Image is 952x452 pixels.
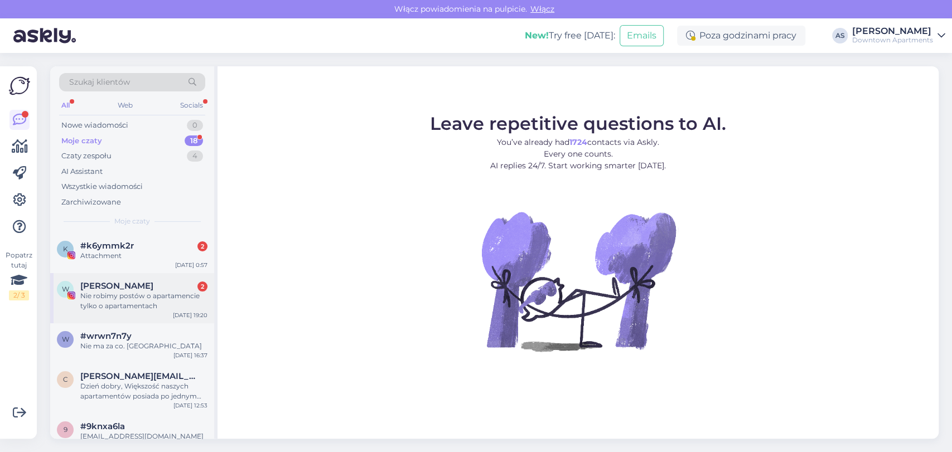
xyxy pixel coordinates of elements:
[525,29,615,42] div: Try free [DATE]:
[832,28,848,43] div: AS
[80,241,134,251] span: #k6ymmk2r
[9,290,29,300] div: 2 / 3
[197,281,207,291] div: 2
[478,181,679,381] img: No Chat active
[197,241,207,251] div: 2
[173,351,207,359] div: [DATE] 16:37
[677,26,805,46] div: Poza godzinami pracy
[63,375,68,383] span: c
[173,401,207,410] div: [DATE] 12:53
[61,197,121,208] div: Zarchiwizowane
[80,281,153,291] span: Wojciech Ratajski
[69,76,130,88] span: Szukaj klientów
[525,30,549,41] b: New!
[80,381,207,401] div: Dzień dobry, Większość naszych apartamentów posiada po jednym przypisanym miejscu parkingowym - n...
[61,150,112,162] div: Czaty zespołu
[80,291,207,311] div: Nie robimy postów o apartamencie tylko o apartamentach
[80,431,207,441] div: [EMAIL_ADDRESS][DOMAIN_NAME]
[59,98,72,113] div: All
[63,245,68,253] span: k
[80,421,125,431] span: #9knxa6la
[62,285,69,293] span: W
[80,331,132,341] span: #wrwn7n7y
[187,120,203,131] div: 0
[61,135,102,147] div: Moje czaty
[173,311,207,319] div: [DATE] 19:20
[80,341,207,351] div: Nie ma za co. [GEOGRAPHIC_DATA]
[61,166,103,177] div: AI Assistant
[62,335,69,343] span: w
[61,181,143,192] div: Wszystkie wiadomości
[852,27,945,45] a: [PERSON_NAME]Downtown Apartments
[430,137,726,172] p: You’ve already had contacts via Askly. Every one counts. AI replies 24/7. Start working smarter [...
[185,135,203,147] div: 18
[175,261,207,269] div: [DATE] 0:57
[115,98,135,113] div: Web
[61,120,128,131] div: Nowe wiadomości
[569,137,587,147] b: 1724
[9,250,29,300] div: Popatrz tutaj
[114,216,150,226] span: Moje czaty
[80,371,196,381] span: ciarkowska.magdalena@gmail.com
[178,98,205,113] div: Socials
[9,75,30,96] img: Askly Logo
[187,150,203,162] div: 4
[64,425,67,434] span: 9
[852,27,933,36] div: [PERSON_NAME]
[852,36,933,45] div: Downtown Apartments
[620,25,664,46] button: Emails
[430,113,726,134] span: Leave repetitive questions to AI.
[527,4,558,14] span: Włącz
[80,251,207,261] div: Attachment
